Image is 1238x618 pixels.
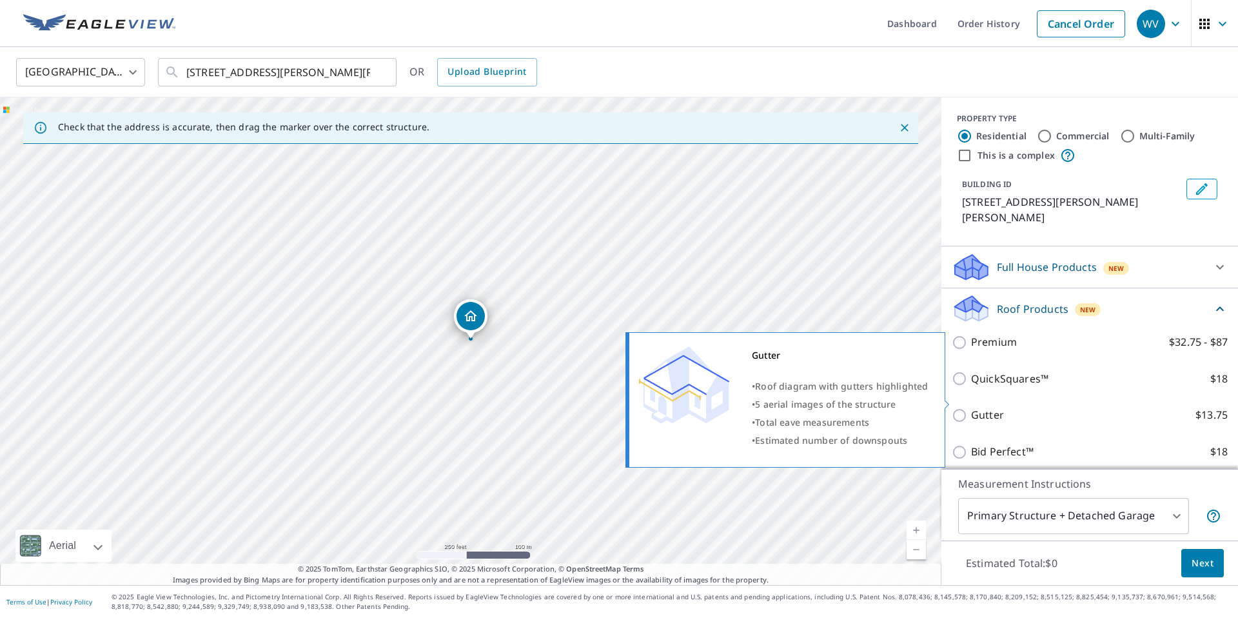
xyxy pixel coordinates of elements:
[1210,371,1228,387] p: $18
[971,371,1048,387] p: QuickSquares™
[298,564,644,575] span: © 2025 TomTom, Earthstar Geographics SIO, © 2025 Microsoft Corporation, ©
[907,521,926,540] a: Current Level 17, Zoom In
[1192,555,1213,572] span: Next
[454,299,487,339] div: Dropped pin, building 1, Residential property, 4425 Benham Dr Crowley, TX 76036
[907,540,926,559] a: Current Level 17, Zoom Out
[1056,130,1110,143] label: Commercial
[186,54,370,90] input: Search by address or latitude-longitude
[997,259,1097,275] p: Full House Products
[6,598,92,606] p: |
[752,432,928,450] div: •
[1181,549,1224,578] button: Next
[639,346,729,424] img: Premium
[971,334,1017,350] p: Premium
[752,395,928,414] div: •
[1080,304,1096,315] span: New
[50,597,92,606] a: Privacy Policy
[1206,508,1221,524] span: Your report will include the primary structure and a detached garage if one exists.
[755,416,869,428] span: Total eave measurements
[755,380,928,392] span: Roof diagram with gutters highlighted
[1186,179,1217,199] button: Edit building 1
[58,121,429,133] p: Check that the address is accurate, then drag the marker over the correct structure.
[23,14,175,34] img: EV Logo
[752,346,928,364] div: Gutter
[437,58,536,86] a: Upload Blueprint
[971,444,1034,460] p: Bid Perfect™
[15,530,112,562] div: Aerial
[1108,263,1125,274] span: New
[755,398,896,410] span: 5 aerial images of the structure
[962,194,1181,225] p: [STREET_ADDRESS][PERSON_NAME][PERSON_NAME]
[952,294,1228,324] div: Roof ProductsNew
[958,498,1189,534] div: Primary Structure + Detached Garage
[956,549,1068,577] p: Estimated Total: $0
[978,149,1055,162] label: This is a complex
[755,434,907,446] span: Estimated number of downspouts
[16,54,145,90] div: [GEOGRAPHIC_DATA]
[1137,10,1165,38] div: WV
[6,597,46,606] a: Terms of Use
[1139,130,1195,143] label: Multi-Family
[566,564,620,573] a: OpenStreetMap
[623,564,644,573] a: Terms
[1037,10,1125,37] a: Cancel Order
[958,476,1221,492] p: Measurement Instructions
[1169,334,1228,350] p: $32.75 - $87
[997,301,1068,317] p: Roof Products
[1210,444,1228,460] p: $18
[976,130,1027,143] label: Residential
[1195,407,1228,423] p: $13.75
[409,58,537,86] div: OR
[971,407,1004,423] p: Gutter
[45,530,80,562] div: Aerial
[112,592,1232,612] p: © 2025 Eagle View Technologies, Inc. and Pictometry International Corp. All Rights Reserved. Repo...
[896,119,913,136] button: Close
[957,113,1223,125] div: PROPERTY TYPE
[447,64,526,80] span: Upload Blueprint
[952,252,1228,283] div: Full House ProductsNew
[962,179,1012,190] p: BUILDING ID
[752,414,928,432] div: •
[752,377,928,395] div: •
